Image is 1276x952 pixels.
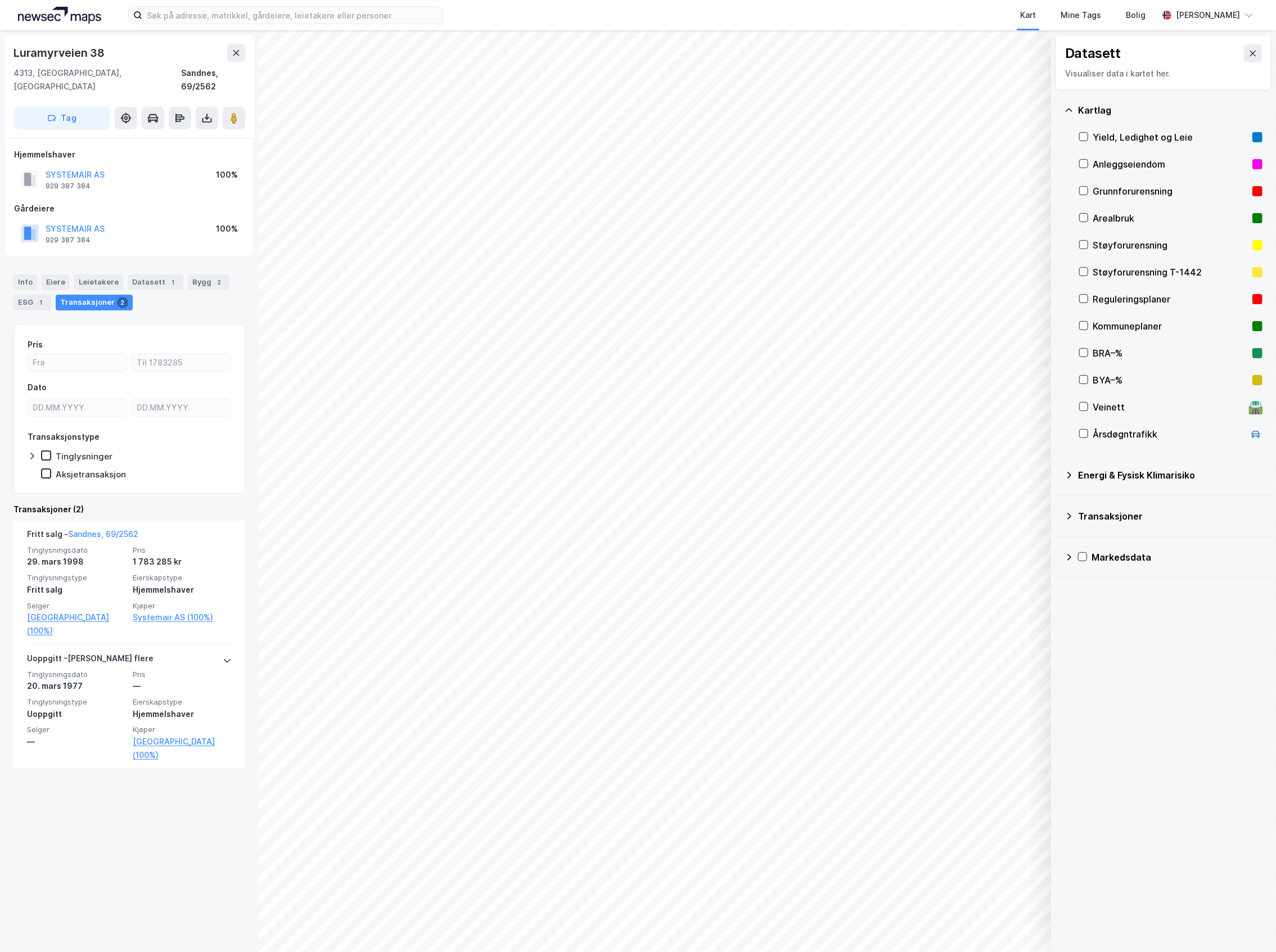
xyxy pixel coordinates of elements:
[13,44,107,62] div: Luramyrveien 38
[13,274,37,290] div: Info
[13,295,51,310] div: ESG
[46,236,91,245] div: 929 387 384
[27,707,126,721] div: Uoppgitt
[27,697,126,707] span: Tinglysningstype
[27,611,126,638] a: [GEOGRAPHIC_DATA] (100%)
[133,697,232,707] span: Eierskapstype
[14,148,245,161] div: Hjemmelshaver
[1065,67,1262,80] div: Visualiser data i kartet her.
[27,601,126,611] span: Selger
[27,679,126,693] div: 20. mars 1977
[142,7,443,24] input: Søk på adresse, matrikkel, gårdeiere, leietakere eller personer
[1093,184,1248,198] div: Grunnforurensning
[1092,551,1263,564] div: Markedsdata
[133,670,232,679] span: Pris
[133,707,232,721] div: Hjemmelshaver
[1220,898,1276,952] iframe: Chat Widget
[56,451,112,462] div: Tinglysninger
[1020,8,1036,22] div: Kart
[1093,238,1248,252] div: Støyforurensning
[27,670,126,679] span: Tinglysningsdato
[27,545,126,555] span: Tinglysningsdato
[1176,8,1240,22] div: [PERSON_NAME]
[1078,509,1263,523] div: Transaksjoner
[46,182,91,191] div: 929 387 384
[14,202,245,215] div: Gårdeiere
[28,430,100,444] div: Transaksjonstype
[27,725,126,734] span: Selger
[1093,346,1248,360] div: BRA–%
[216,168,238,182] div: 100%
[1093,130,1248,144] div: Yield, Ledighet og Leie
[133,725,232,734] span: Kjøper
[133,601,232,611] span: Kjøper
[27,735,126,748] div: —
[42,274,70,290] div: Eiere
[13,66,181,93] div: 4313, [GEOGRAPHIC_DATA], [GEOGRAPHIC_DATA]
[1126,8,1146,22] div: Bolig
[1093,265,1248,279] div: Støyforurensning T-1442
[1093,157,1248,171] div: Anleggseiendom
[1093,400,1245,414] div: Veinett
[133,555,232,569] div: 1 783 285 kr
[188,274,229,290] div: Bygg
[133,679,232,693] div: —
[214,277,225,288] div: 2
[18,7,101,24] img: logo.a4113a55bc3d86da70a041830d287a7e.svg
[1248,400,1264,414] div: 🛣️
[1061,8,1101,22] div: Mine Tags
[133,611,232,624] a: Systemair AS (100%)
[28,338,43,351] div: Pris
[56,469,126,480] div: Aksjetransaksjon
[1093,427,1245,441] div: Årsdøgntrafikk
[13,107,110,129] button: Tag
[27,583,126,597] div: Fritt salg
[132,354,231,371] input: Til 1783285
[216,222,238,236] div: 100%
[133,573,232,583] span: Eierskapstype
[1078,103,1263,117] div: Kartlag
[27,573,126,583] span: Tinglysningstype
[1093,211,1248,225] div: Arealbruk
[181,66,245,93] div: Sandnes, 69/2562
[27,652,154,670] div: Uoppgitt - [PERSON_NAME] flere
[74,274,123,290] div: Leietakere
[168,277,179,288] div: 1
[117,297,128,308] div: 2
[133,545,232,555] span: Pris
[28,399,127,416] input: DD.MM.YYYY
[133,735,232,762] a: [GEOGRAPHIC_DATA] (100%)
[28,381,47,394] div: Dato
[1093,319,1248,333] div: Kommuneplaner
[56,295,133,310] div: Transaksjoner
[1093,292,1248,306] div: Reguleringsplaner
[28,354,127,371] input: Fra
[35,297,47,308] div: 1
[68,529,138,539] a: Sandnes, 69/2562
[27,527,138,545] div: Fritt salg -
[1220,898,1276,952] div: Kontrollprogram for chat
[132,399,231,416] input: DD.MM.YYYY
[1093,373,1248,387] div: BYA–%
[128,274,183,290] div: Datasett
[1078,468,1263,482] div: Energi & Fysisk Klimarisiko
[27,555,126,569] div: 29. mars 1998
[13,503,245,516] div: Transaksjoner (2)
[1065,44,1121,62] div: Datasett
[133,583,232,597] div: Hjemmelshaver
